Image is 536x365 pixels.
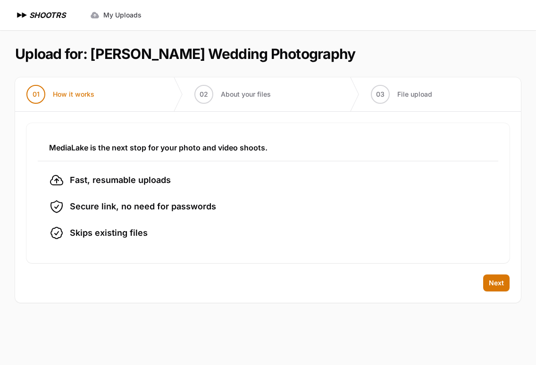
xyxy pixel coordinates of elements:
[33,90,40,99] span: 01
[15,45,355,62] h1: Upload for: [PERSON_NAME] Wedding Photography
[360,77,444,111] button: 03 File upload
[489,278,504,288] span: Next
[70,200,216,213] span: Secure link, no need for passwords
[84,7,147,24] a: My Uploads
[200,90,208,99] span: 02
[29,9,66,21] h1: SHOOTRS
[397,90,432,99] span: File upload
[15,9,66,21] a: SHOOTRS SHOOTRS
[70,174,171,187] span: Fast, resumable uploads
[221,90,271,99] span: About your files
[49,142,487,153] h3: MediaLake is the next stop for your photo and video shoots.
[376,90,385,99] span: 03
[483,274,510,291] button: Next
[15,9,29,21] img: SHOOTRS
[183,77,282,111] button: 02 About your files
[70,226,148,240] span: Skips existing files
[103,10,142,20] span: My Uploads
[15,77,106,111] button: 01 How it works
[53,90,94,99] span: How it works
